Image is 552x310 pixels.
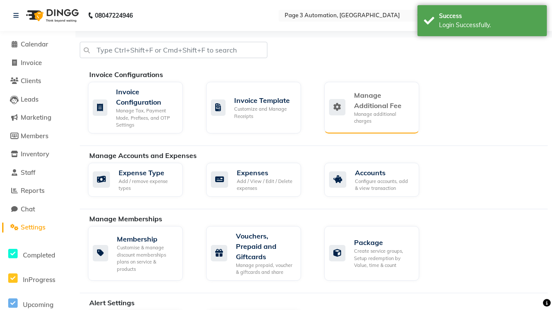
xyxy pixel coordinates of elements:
span: Members [21,132,48,140]
span: Leads [21,95,38,103]
a: Vouchers, Prepaid and GiftcardsManage prepaid, voucher & giftcards and share [206,226,311,281]
div: Package [354,237,412,248]
a: Staff [2,168,73,178]
b: 08047224946 [95,3,133,28]
img: logo [22,3,81,28]
a: Marketing [2,113,73,123]
div: Login Successfully. [439,21,540,30]
a: Manage Additional FeeManage additional charges [324,82,430,133]
a: Inventory [2,149,73,159]
span: Invoice [21,59,42,67]
span: Inventory [21,150,49,158]
a: Clients [2,76,73,86]
span: InProgress [23,276,55,284]
div: Vouchers, Prepaid and Giftcards [236,231,294,262]
a: Invoice ConfigurationManage Tax, Payment Mode, Prefixes, and OTP Settings [88,82,193,133]
a: Reports [2,186,73,196]
a: Chat [2,205,73,214]
span: Reports [21,186,44,195]
span: Staff [21,168,35,177]
a: AccountsConfigure accounts, add & view transaction [324,163,430,197]
div: Customize and Manage Receipts [234,105,294,120]
a: MembershipCustomise & manage discount memberships plans on service & products [88,226,193,281]
a: Invoice [2,58,73,68]
div: Membership [117,234,176,244]
a: Invoice TemplateCustomize and Manage Receipts [206,82,311,133]
a: Members [2,131,73,141]
a: Settings [2,223,73,232]
a: Leads [2,95,73,105]
a: ExpensesAdd / View / Edit / Delete expenses [206,163,311,197]
span: Upcoming [23,301,53,309]
a: Expense TypeAdd / remove expense types [88,163,193,197]
div: Create service groups, Setup redemption by Value, time & count [354,248,412,269]
div: Add / View / Edit / Delete expenses [237,178,294,192]
div: Manage prepaid, voucher & giftcards and share [236,262,294,276]
div: Invoice Template [234,95,294,105]
div: Success [439,12,540,21]
span: Settings [21,223,45,231]
div: Accounts [355,167,412,178]
span: Clients [21,77,41,85]
input: Type Ctrl+Shift+F or Cmd+Shift+F to search [80,42,267,58]
div: Manage additional charges [354,111,412,125]
a: Calendar [2,40,73,50]
div: Invoice Configuration [116,87,176,107]
div: Manage Additional Fee [354,90,412,111]
span: Chat [21,205,35,213]
div: Expense Type [119,167,176,178]
span: Marketing [21,113,51,121]
div: Manage Tax, Payment Mode, Prefixes, and OTP Settings [116,107,176,129]
a: PackageCreate service groups, Setup redemption by Value, time & count [324,226,430,281]
div: Expenses [237,167,294,178]
div: Configure accounts, add & view transaction [355,178,412,192]
div: Customise & manage discount memberships plans on service & products [117,244,176,273]
div: Add / remove expense types [119,178,176,192]
span: Completed [23,251,55,259]
span: Calendar [21,40,48,48]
